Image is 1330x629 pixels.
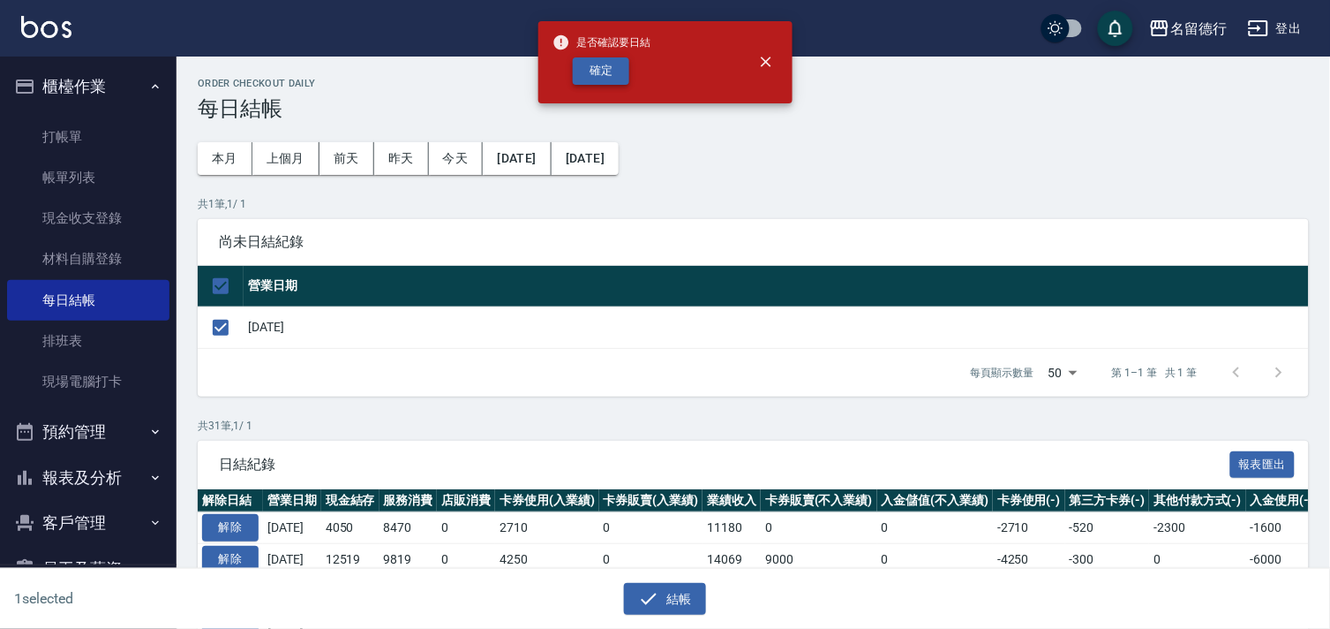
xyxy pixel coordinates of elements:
[7,198,169,239] a: 現金收支登錄
[1246,512,1319,544] td: -1600
[244,307,1309,348] td: [DATE]
[321,512,379,544] td: 4050
[437,489,495,512] th: 店販消費
[483,142,551,175] button: [DATE]
[7,546,169,592] button: 員工及薪資
[1065,489,1150,512] th: 第三方卡券(-)
[321,489,379,512] th: 現金結存
[379,512,438,544] td: 8470
[202,514,259,542] button: 解除
[219,233,1288,251] span: 尚未日結紀錄
[552,34,651,51] span: 是否確認要日結
[321,544,379,576] td: 12519
[877,512,994,544] td: 0
[1065,544,1150,576] td: -300
[198,96,1309,121] h3: 每日結帳
[1112,365,1198,381] p: 第 1–1 筆 共 1 筆
[437,544,495,576] td: 0
[198,196,1309,212] p: 共 1 筆, 1 / 1
[7,500,169,546] button: 客戶管理
[993,512,1065,544] td: -2710
[747,42,785,81] button: close
[14,587,329,610] h6: 1 selected
[573,57,629,85] button: 確定
[319,142,374,175] button: 前天
[379,489,438,512] th: 服務消費
[219,456,1230,474] span: 日結紀錄
[1041,349,1084,397] div: 50
[1230,451,1296,479] button: 報表匯出
[761,489,877,512] th: 卡券販賣(不入業績)
[263,512,321,544] td: [DATE]
[263,489,321,512] th: 營業日期
[198,142,252,175] button: 本月
[252,142,319,175] button: 上個月
[244,266,1309,307] th: 營業日期
[1098,11,1133,46] button: save
[7,64,169,110] button: 櫃檯作業
[971,365,1034,381] p: 每頁顯示數量
[263,544,321,576] td: [DATE]
[7,409,169,455] button: 預約管理
[7,157,169,198] a: 帳單列表
[761,544,877,576] td: 9000
[495,489,599,512] th: 卡券使用(入業績)
[1246,544,1319,576] td: -6000
[1230,455,1296,472] a: 報表匯出
[993,489,1065,512] th: 卡券使用(-)
[7,117,169,157] a: 打帳單
[21,16,71,38] img: Logo
[495,512,599,544] td: 2710
[703,512,761,544] td: 11180
[877,489,994,512] th: 入金儲值(不入業績)
[599,544,703,576] td: 0
[624,583,706,616] button: 結帳
[1065,512,1150,544] td: -520
[7,280,169,321] a: 每日結帳
[1170,18,1227,40] div: 名留德行
[7,321,169,361] a: 排班表
[202,546,259,573] button: 解除
[761,512,877,544] td: 0
[877,544,994,576] td: 0
[703,489,761,512] th: 業績收入
[1241,12,1309,45] button: 登出
[429,142,484,175] button: 今天
[1142,11,1234,47] button: 名留德行
[1246,489,1319,512] th: 入金使用(-)
[599,489,703,512] th: 卡券販賣(入業績)
[198,418,1309,434] p: 共 31 筆, 1 / 1
[1149,489,1246,512] th: 其他付款方式(-)
[374,142,429,175] button: 昨天
[7,361,169,402] a: 現場電腦打卡
[7,455,169,501] button: 報表及分析
[198,78,1309,89] h2: Order checkout daily
[198,489,263,512] th: 解除日結
[552,142,619,175] button: [DATE]
[599,512,703,544] td: 0
[7,239,169,279] a: 材料自購登錄
[437,512,495,544] td: 0
[1149,512,1246,544] td: -2300
[703,544,761,576] td: 14069
[495,544,599,576] td: 4250
[379,544,438,576] td: 9819
[993,544,1065,576] td: -4250
[1149,544,1246,576] td: 0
